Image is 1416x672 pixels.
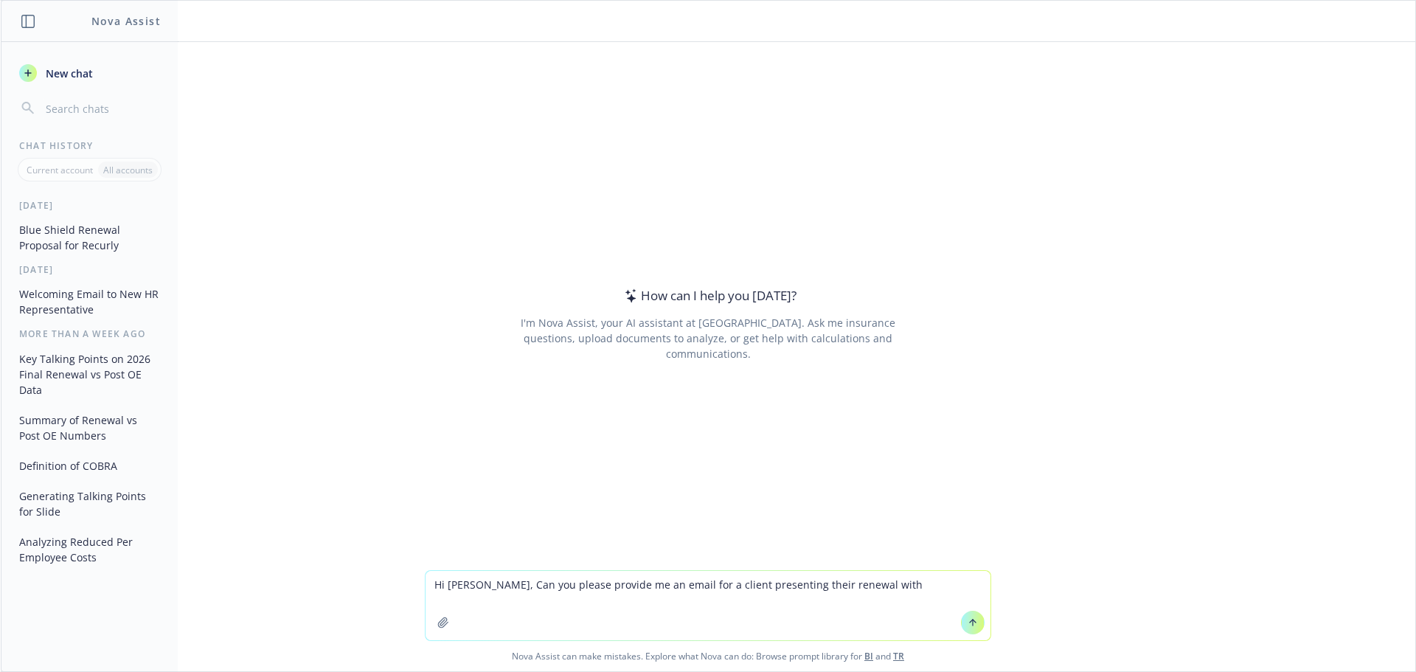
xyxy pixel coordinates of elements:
textarea: Hi [PERSON_NAME], Can you please provide me an email for a client presenting their renewal with [426,571,990,640]
input: Search chats [43,98,160,119]
p: Current account [27,164,93,176]
p: All accounts [103,164,153,176]
button: Generating Talking Points for Slide [13,484,166,524]
button: Analyzing Reduced Per Employee Costs [13,530,166,569]
div: Chat History [1,139,178,152]
div: More than a week ago [1,328,178,340]
span: Nova Assist can make mistakes. Explore what Nova can do: Browse prompt library for and [7,641,1409,671]
button: Key Talking Points on 2026 Final Renewal vs Post OE Data [13,347,166,402]
div: How can I help you [DATE]? [620,286,796,305]
a: BI [864,650,873,662]
button: Summary of Renewal vs Post OE Numbers [13,408,166,448]
div: [DATE] [1,199,178,212]
button: Definition of COBRA [13,454,166,478]
div: [DATE] [1,263,178,276]
button: New chat [13,60,166,86]
h1: Nova Assist [91,13,161,29]
button: Welcoming Email to New HR Representative [13,282,166,322]
div: I'm Nova Assist, your AI assistant at [GEOGRAPHIC_DATA]. Ask me insurance questions, upload docum... [500,315,915,361]
span: New chat [43,66,93,81]
button: Blue Shield Renewal Proposal for Recurly [13,218,166,257]
a: TR [893,650,904,662]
